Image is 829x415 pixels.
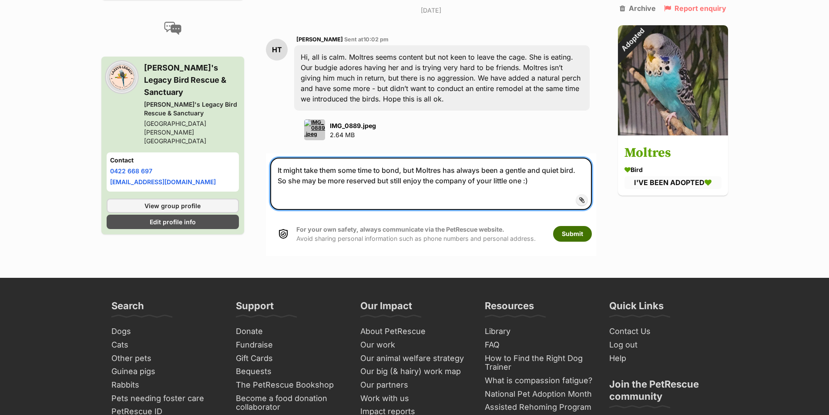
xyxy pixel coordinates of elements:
[144,62,239,98] h3: [PERSON_NAME]'s Legacy Bird Rescue & Sanctuary
[624,144,722,163] h3: Moltres
[108,325,224,338] a: Dogs
[144,201,201,210] span: View group profile
[481,388,597,401] a: National Pet Adoption Month
[360,300,412,317] h3: Our Impact
[481,374,597,388] a: What is compassion fatigue?
[344,36,389,43] span: Sent at
[110,167,152,175] a: 0422 668 697
[110,178,216,186] a: [EMAIL_ADDRESS][DOMAIN_NAME]
[266,6,596,15] p: [DATE]
[296,226,504,233] strong: For your own safety, always communicate via the PetRescue website.
[294,45,589,111] div: Hi, all is calm. Moltres seems content but not keen to leave the cage. She is eating. Our budgie ...
[330,122,376,129] strong: IMG_0889.jpeg
[664,4,726,12] a: Report enquiry
[108,365,224,378] a: Guinea pigs
[296,36,343,43] span: [PERSON_NAME]
[107,215,239,229] a: Edit profile info
[618,137,728,196] a: Moltres Bird I'VE BEEN ADOPTED
[232,378,348,392] a: The PetRescue Bookshop
[606,338,722,352] a: Log out
[624,165,722,175] div: Bird
[357,338,473,352] a: Our work
[108,378,224,392] a: Rabbits
[232,352,348,365] a: Gift Cards
[108,338,224,352] a: Cats
[481,352,597,374] a: How to Find the Right Dog Trainer
[304,119,325,140] img: IMG_0889.jpeg
[232,338,348,352] a: Fundraise
[111,300,144,317] h3: Search
[481,338,597,352] a: FAQ
[618,25,728,135] img: Moltres
[107,199,239,213] a: View group profile
[236,300,274,317] h3: Support
[110,156,236,165] h4: Contact
[232,325,348,338] a: Donate
[232,392,348,414] a: Become a food donation collaborator
[609,378,718,408] h3: Join the PetRescue community
[330,131,355,138] span: 2.64 MB
[485,300,534,317] h3: Resources
[606,352,722,365] a: Help
[296,225,536,243] p: Avoid sharing personal information such as phone numbers and personal address.
[553,226,592,242] button: Submit
[357,378,473,392] a: Our partners
[357,325,473,338] a: About PetRescue
[624,177,722,189] div: I'VE BEEN ADOPTED
[108,392,224,405] a: Pets needing foster care
[620,4,656,12] a: Archive
[164,22,181,35] img: conversation-icon-4a6f8262b818ee0b60e3300018af0b2d0b884aa5de6e9bcb8d3d4eeb1a70a7c4.svg
[363,36,389,43] span: 10:02 pm
[150,217,196,226] span: Edit profile info
[607,14,658,66] div: Adopted
[107,62,137,92] img: Lazzi's Legacy Bird Rescue & Sanctuary profile pic
[232,365,348,378] a: Bequests
[606,325,722,338] a: Contact Us
[144,119,239,145] div: [GEOGRAPHIC_DATA][PERSON_NAME][GEOGRAPHIC_DATA]
[144,100,239,118] div: [PERSON_NAME]'s Legacy Bird Rescue & Sanctuary
[481,325,597,338] a: Library
[266,39,288,61] div: HT
[481,401,597,414] a: Assisted Rehoming Program
[357,392,473,405] a: Work with us
[609,300,664,317] h3: Quick Links
[618,128,728,137] a: Adopted
[357,365,473,378] a: Our big (& hairy) work map
[108,352,224,365] a: Other pets
[357,352,473,365] a: Our animal welfare strategy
